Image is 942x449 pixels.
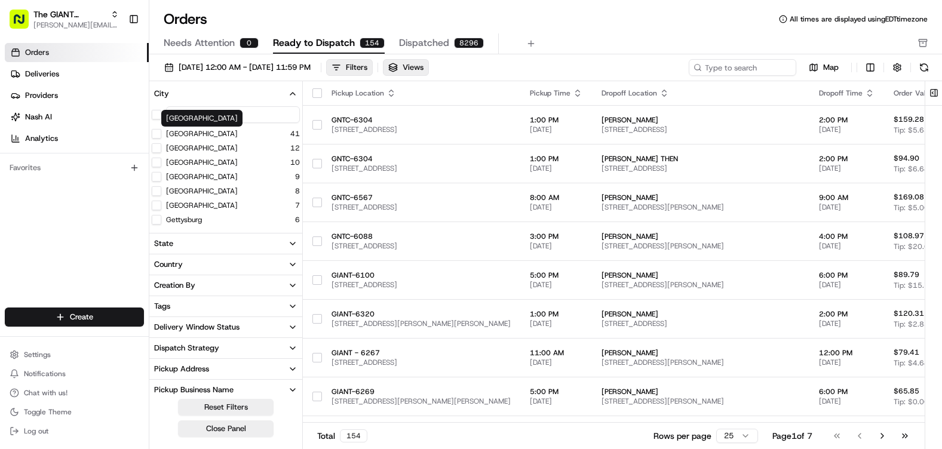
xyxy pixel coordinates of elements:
button: Reset Filters [178,399,274,416]
button: Delivery Window Status [149,317,302,337]
button: Log out [5,423,144,439]
div: 8296 [454,38,484,48]
input: Type to search [689,59,796,76]
button: Pickup Business Name [149,380,302,400]
p: Welcome 👋 [12,48,217,67]
span: Deliveries [25,69,59,79]
span: 5:00 PM [530,387,582,396]
button: State [149,233,302,254]
span: Tip: $2.83 [894,319,929,329]
button: [GEOGRAPHIC_DATA] [166,201,238,210]
a: Nash AI [5,107,149,127]
button: Country [149,254,302,275]
span: [STREET_ADDRESS][PERSON_NAME] [602,358,800,367]
span: Toggle Theme [24,407,72,417]
button: The GIANT Company [33,8,106,20]
span: Tip: $5.68 [894,125,929,135]
span: Create [70,312,93,322]
p: Rows per page [653,430,711,442]
button: Dispatch Strategy [149,338,302,358]
span: GIANT - 6267 [332,348,511,358]
span: 1:00 PM [530,115,582,125]
span: [PERSON_NAME] [602,115,800,125]
span: Knowledge Base [24,173,91,185]
label: Gettysburg [166,215,202,224]
a: Providers [5,86,149,105]
span: 11:00 AM [530,348,582,358]
div: Dispatch Strategy [154,343,219,353]
button: [DATE] 12:00 AM - [DATE] 11:59 PM [159,59,316,76]
span: [PERSON_NAME] THEN [602,154,800,164]
span: 6 [295,215,300,224]
span: [DATE] [819,280,875,290]
span: [DATE] [530,164,582,173]
span: API Documentation [113,173,192,185]
button: Notifications [5,365,144,382]
div: City [154,88,169,99]
div: Pickup Business Name [154,385,234,395]
span: [DATE] [530,358,582,367]
span: Settings [24,350,51,359]
div: Tags [154,301,170,312]
span: 5:00 PM [530,270,582,280]
span: 41 [290,129,300,139]
span: [STREET_ADDRESS] [332,280,511,290]
div: Favorites [5,158,144,177]
span: Tip: $0.00 [894,397,929,407]
span: 6:00 PM [819,270,875,280]
button: Create [5,307,144,327]
span: GNTC-6567 [332,193,511,202]
span: [DATE] [530,202,582,212]
span: Log out [24,426,48,436]
label: [GEOGRAPHIC_DATA] [166,172,238,182]
span: Ready to Dispatch [273,36,355,50]
div: 0 [240,38,259,48]
span: Analytics [25,133,58,144]
span: 10 [290,158,300,167]
div: Dropoff Location [602,88,800,98]
div: Creation By [154,280,195,291]
div: Total [317,429,367,442]
span: [DATE] [530,280,582,290]
span: 4:00 PM [819,232,875,241]
button: Start new chat [203,118,217,132]
span: $89.79 [894,270,919,279]
div: Pickup Location [332,88,511,98]
span: Dispatched [399,36,449,50]
img: Nash [12,12,36,36]
span: 1:00 PM [530,309,582,319]
span: [PERSON_NAME] [602,348,800,358]
span: 8 [295,186,300,196]
button: [GEOGRAPHIC_DATA] [166,186,238,196]
label: [GEOGRAPHIC_DATA] [166,129,238,139]
span: [STREET_ADDRESS][PERSON_NAME][PERSON_NAME] [332,319,511,328]
span: [STREET_ADDRESS] [602,164,800,173]
a: Powered byPylon [84,202,145,211]
span: [STREET_ADDRESS] [332,202,511,212]
div: We're available if you need us! [41,126,151,136]
button: Refresh [916,59,932,76]
img: 1736555255976-a54dd68f-1ca7-489b-9aae-adbdc363a1c4 [12,114,33,136]
span: $65.85 [894,386,919,396]
span: [STREET_ADDRESS][PERSON_NAME] [602,280,800,290]
span: Tip: $20.00 [894,242,934,251]
button: Pickup Address [149,359,302,379]
span: Tip: $15.75 [894,281,934,290]
a: Orders [5,43,149,62]
span: [PERSON_NAME] [602,232,800,241]
div: 154 [340,429,367,442]
label: [GEOGRAPHIC_DATA] [166,143,238,153]
span: 2:00 PM [819,309,875,319]
span: GIANT-6269 [332,387,511,396]
span: [STREET_ADDRESS][PERSON_NAME] [602,241,800,251]
label: [GEOGRAPHIC_DATA] [166,158,238,167]
span: 3:00 PM [530,232,582,241]
button: Close Panel [178,420,274,437]
span: Providers [25,90,58,101]
span: [PERSON_NAME] [602,270,800,280]
div: Pickup Address [154,364,209,374]
div: 💻 [101,174,111,184]
span: [DATE] [819,241,875,251]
